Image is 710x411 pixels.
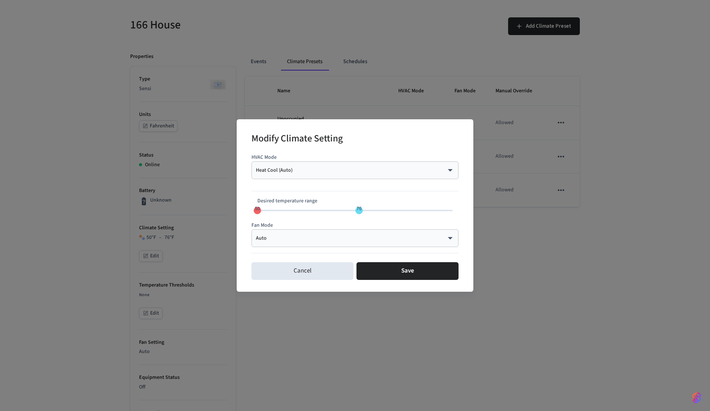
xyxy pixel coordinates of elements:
[356,205,362,212] span: 76
[256,234,454,242] div: Auto
[356,262,459,280] button: Save
[251,222,459,229] p: Fan Mode
[251,128,343,151] h2: Modify Climate Setting
[692,392,701,404] img: SeamLogoGradient.69752ec5.svg
[256,167,454,174] div: Heat Cool (Auto)
[251,154,459,161] p: HVAC Mode
[251,262,354,280] button: Cancel
[257,197,453,205] p: Desired temperature range
[255,205,260,212] span: 50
